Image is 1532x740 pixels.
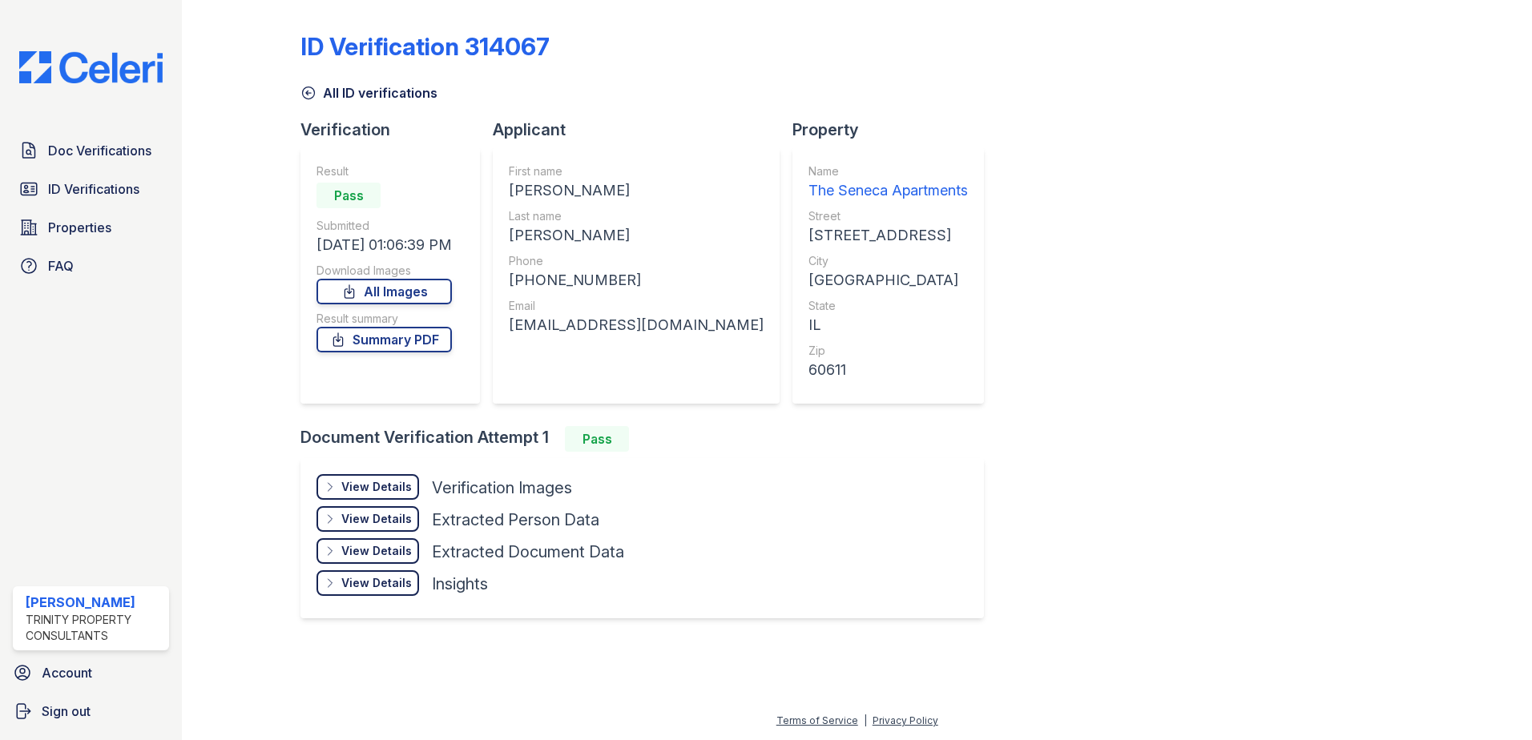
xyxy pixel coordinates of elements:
[432,509,599,531] div: Extracted Person Data
[808,298,968,314] div: State
[316,279,452,304] a: All Images
[341,511,412,527] div: View Details
[432,477,572,499] div: Verification Images
[6,695,175,727] a: Sign out
[873,714,938,726] a: Privacy Policy
[808,224,968,247] div: [STREET_ADDRESS]
[300,119,493,141] div: Verification
[493,119,792,141] div: Applicant
[808,269,968,292] div: [GEOGRAPHIC_DATA]
[808,163,968,179] div: Name
[316,183,381,208] div: Pass
[341,575,412,591] div: View Details
[48,141,151,160] span: Doc Verifications
[808,253,968,269] div: City
[808,208,968,224] div: Street
[316,263,452,279] div: Download Images
[808,179,968,202] div: The Seneca Apartments
[316,234,452,256] div: [DATE] 01:06:39 PM
[48,218,111,237] span: Properties
[808,314,968,336] div: IL
[13,135,169,167] a: Doc Verifications
[509,224,764,247] div: [PERSON_NAME]
[432,541,624,563] div: Extracted Document Data
[42,702,91,721] span: Sign out
[341,543,412,559] div: View Details
[808,359,968,381] div: 60611
[48,256,74,275] span: FAQ
[509,253,764,269] div: Phone
[26,612,163,644] div: Trinity Property Consultants
[42,663,92,682] span: Account
[509,314,764,336] div: [EMAIL_ADDRESS][DOMAIN_NAME]
[6,51,175,83] img: CE_Logo_Blue-a8612792a0a2168367f1c8372b55b34899dd931a85d93a1a3d3e32e68fde9ad4.png
[565,426,629,452] div: Pass
[509,208,764,224] div: Last name
[808,163,968,202] a: Name The Seneca Apartments
[26,593,163,612] div: [PERSON_NAME]
[316,311,452,327] div: Result summary
[48,179,139,199] span: ID Verifications
[341,479,412,495] div: View Details
[808,343,968,359] div: Zip
[300,32,550,61] div: ID Verification 314067
[300,83,437,103] a: All ID verifications
[509,269,764,292] div: [PHONE_NUMBER]
[509,163,764,179] div: First name
[300,426,997,452] div: Document Verification Attempt 1
[13,211,169,243] a: Properties
[316,163,452,179] div: Result
[792,119,997,141] div: Property
[316,218,452,234] div: Submitted
[432,573,488,595] div: Insights
[6,657,175,689] a: Account
[776,714,858,726] a: Terms of Service
[13,173,169,205] a: ID Verifications
[13,250,169,282] a: FAQ
[864,714,867,726] div: |
[316,327,452,352] a: Summary PDF
[509,179,764,202] div: [PERSON_NAME]
[509,298,764,314] div: Email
